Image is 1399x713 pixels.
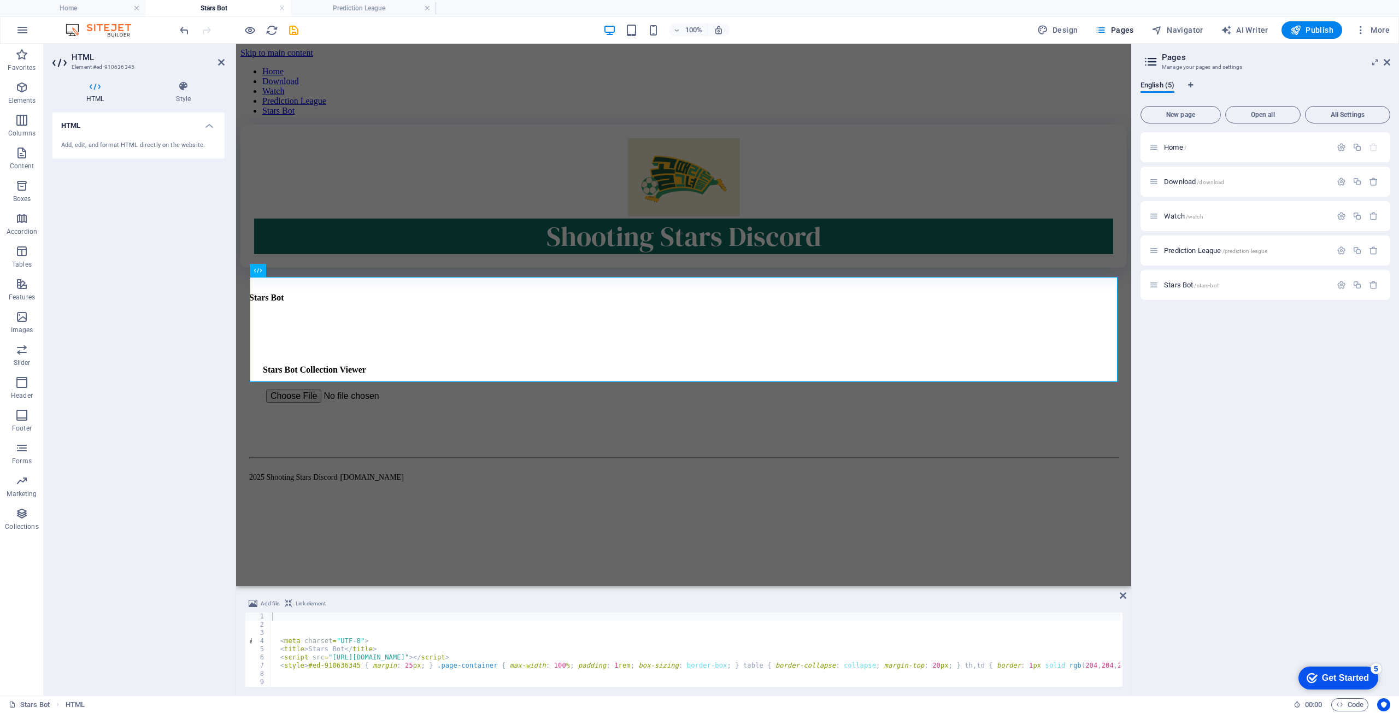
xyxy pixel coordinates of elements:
div: Prediction League/prediction-league [1161,247,1331,254]
span: Navigator [1151,25,1203,36]
a: Skip to main content [4,4,77,14]
span: Shooting Stars Discord [310,174,585,211]
div: 9 [245,678,271,686]
div: Remove [1369,211,1378,221]
div: 3 [245,629,271,637]
span: Pages [1095,25,1133,36]
span: Click to open page [1164,178,1224,186]
span: /stars-bot [1194,282,1218,288]
div: Remove [1369,280,1378,290]
span: Click to open page [1164,212,1203,220]
div: Duplicate [1353,211,1362,221]
i: Reload page [266,24,278,37]
button: AI Writer [1216,21,1273,39]
span: Open all [1230,111,1296,118]
button: Click here to leave preview mode and continue editing [243,23,256,37]
span: Code [1336,698,1363,711]
span: / [1184,145,1186,151]
a: Click to cancel selection. Double-click to open Pages [9,698,50,711]
div: 1 [245,612,271,621]
p: Elements [8,96,36,105]
i: Undo: Delete elements (Ctrl+Z) [178,24,191,37]
div: 2 [245,621,271,629]
button: Add file [247,597,281,610]
div: Duplicate [1353,177,1362,186]
span: Add file [261,597,279,610]
p: Forms [12,457,32,465]
button: Navigator [1147,21,1208,39]
span: AI Writer [1221,25,1268,36]
button: Open all [1225,106,1301,123]
div: Settings [1337,143,1346,152]
div: Settings [1337,246,1346,255]
div: 8 [245,670,271,678]
h2: HTML [72,52,225,62]
span: /watch [1186,214,1203,220]
span: Publish [1290,25,1333,36]
nav: breadcrumb [66,698,85,711]
div: Watch/watch [1161,213,1331,220]
p: Features [9,293,35,302]
h3: Element #ed-910636345 [72,62,203,72]
div: 7 [245,662,271,670]
div: 10 [245,686,271,694]
button: reload [265,23,278,37]
h4: Prediction League [291,2,436,14]
div: 5 [81,2,92,13]
div: 4 [245,637,271,645]
div: Design (Ctrl+Alt+Y) [1033,21,1083,39]
div: Add, edit, and format HTML directly on the website. [61,141,216,150]
p: Columns [8,129,36,138]
div: Duplicate [1353,246,1362,255]
div: Duplicate [1353,280,1362,290]
span: Click to open page [1164,143,1186,151]
p: Slider [14,358,31,367]
span: More [1355,25,1390,36]
div: Settings [1337,177,1346,186]
div: Get Started 5 items remaining, 0% complete [9,5,89,28]
button: undo [178,23,191,37]
button: More [1351,21,1394,39]
span: /download [1197,179,1224,185]
h4: HTML [52,113,225,132]
div: Remove [1369,177,1378,186]
p: Accordion [7,227,37,236]
h2: Pages [1162,52,1390,62]
i: Save (Ctrl+S) [287,24,300,37]
i: On resize automatically adjust zoom level to fit chosen device. [714,25,724,35]
p: Tables [12,260,32,269]
div: 5 [245,645,271,653]
div: Language Tabs [1141,81,1390,102]
button: Code [1331,698,1368,711]
button: All Settings [1305,106,1390,123]
span: Click to open page [1164,281,1219,289]
button: Publish [1282,21,1342,39]
div: The startpage cannot be deleted [1369,143,1378,152]
span: Click to select. Double-click to edit [66,698,85,711]
button: save [287,23,300,37]
h6: Session time [1294,698,1322,711]
span: [DOMAIN_NAME] [105,429,168,438]
span: Link element [296,597,326,610]
img: Editor Logo [63,23,145,37]
div: Get Started [32,12,79,22]
h4: HTML [52,81,142,104]
p: Images [11,326,33,334]
p: Footer [12,424,32,433]
p: Header [11,391,33,400]
div: Stars Bot/stars-bot [1161,281,1331,288]
h6: 100% [685,23,703,37]
p: Favorites [8,63,36,72]
button: New page [1141,106,1221,123]
span: Prediction League [1164,246,1267,255]
div: 6 [245,653,271,662]
h4: Stars Bot [145,2,291,14]
h3: Manage your pages and settings [1162,62,1368,72]
p: Boxes [13,195,31,203]
button: Usercentrics [1377,698,1390,711]
span: /prediction-league [1222,248,1268,254]
span: English (5) [1141,79,1174,94]
button: Link element [283,597,327,610]
span: Design [1037,25,1078,36]
span: : [1313,700,1314,709]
